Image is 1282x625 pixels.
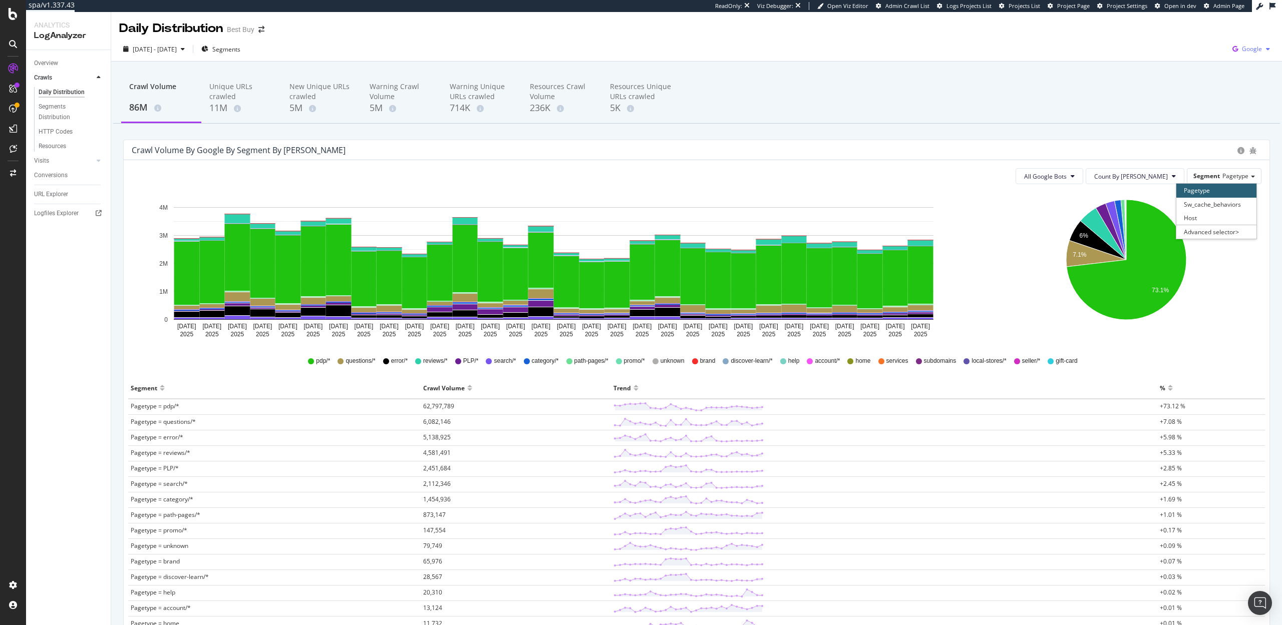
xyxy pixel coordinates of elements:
[937,2,992,10] a: Logs Projects List
[423,380,465,396] div: Crawl Volume
[39,141,66,152] div: Resources
[34,30,103,42] div: LogAnalyzer
[456,323,475,330] text: [DATE]
[1073,252,1087,259] text: 7.1%
[423,417,451,426] span: 6,082,146
[34,73,94,83] a: Crawls
[686,331,700,338] text: 2025
[306,331,320,338] text: 2025
[39,87,85,98] div: Daily Distribution
[34,170,68,181] div: Conversions
[357,331,371,338] text: 2025
[209,82,273,102] div: Unique URLs crawled
[815,357,840,365] span: account/*
[1176,198,1256,211] div: Sw_cache_behaviors
[1160,417,1182,426] span: +7.08 %
[131,588,175,596] span: Pagetype = help
[131,479,188,488] span: Pagetype = search/*
[530,82,594,102] div: Resources Crawl Volume
[212,45,240,54] span: Segments
[39,127,73,137] div: HTTP Codes
[391,357,408,365] span: error/*
[1152,287,1169,294] text: 73.1%
[1160,510,1182,519] span: +1.01 %
[258,26,264,33] div: arrow-right-arrow-left
[131,557,180,565] span: Pagetype = brand
[132,192,976,342] div: A chart.
[610,102,674,115] div: 5K
[423,588,442,596] span: 20,310
[1056,357,1077,365] span: gift-card
[1237,147,1244,154] div: circle-info
[39,127,104,137] a: HTTP Codes
[1242,45,1262,53] span: Google
[885,2,929,10] span: Admin Crawl List
[423,464,451,472] span: 2,451,684
[423,495,451,503] span: 1,454,936
[34,20,103,30] div: Analytics
[835,323,854,330] text: [DATE]
[34,156,94,166] a: Visits
[177,323,196,330] text: [DATE]
[159,232,168,239] text: 3M
[131,495,193,503] span: Pagetype = category/*
[1097,2,1147,10] a: Project Settings
[924,357,956,365] span: subdomains
[230,331,244,338] text: 2025
[209,102,273,115] div: 11M
[734,323,753,330] text: [DATE]
[610,331,623,338] text: 2025
[423,557,442,565] span: 65,976
[661,357,685,365] span: unknown
[624,357,645,365] span: promo/*
[131,541,188,550] span: Pagetype = unknown
[1228,41,1274,57] button: Google
[39,141,104,152] a: Resources
[1048,2,1090,10] a: Project Page
[1160,433,1182,441] span: +5.98 %
[1016,168,1083,184] button: All Google Bots
[534,331,548,338] text: 2025
[39,87,104,98] a: Daily Distribution
[1193,172,1220,180] span: Segment
[450,82,514,102] div: Warning Unique URLs crawled
[709,323,728,330] text: [DATE]
[1160,526,1182,534] span: +0.17 %
[278,323,297,330] text: [DATE]
[227,25,254,35] div: Best Buy
[423,357,448,365] span: reviews/*
[131,464,179,472] span: Pagetype = PLP/*
[1176,211,1256,225] div: Host
[332,331,346,338] text: 2025
[817,2,868,10] a: Open Viz Editor
[370,102,434,115] div: 5M
[863,331,877,338] text: 2025
[131,402,179,410] span: Pagetype = pdp/*
[423,526,446,534] span: 147,554
[886,323,905,330] text: [DATE]
[731,357,772,365] span: discover-learn/*
[205,331,219,338] text: 2025
[1160,557,1182,565] span: +0.07 %
[1160,402,1185,410] span: +73.12 %
[559,331,573,338] text: 2025
[39,102,94,123] div: Segments Distribution
[129,101,193,114] div: 86M
[876,2,929,10] a: Admin Crawl List
[813,331,826,338] text: 2025
[423,541,442,550] span: 79,749
[1176,184,1256,197] div: Pagetype
[131,526,187,534] span: Pagetype = promo/*
[355,323,374,330] text: [DATE]
[34,170,104,181] a: Conversions
[574,357,608,365] span: path-pages/*
[131,510,200,519] span: Pagetype = path-pages/*
[838,331,851,338] text: 2025
[159,260,168,267] text: 2M
[281,331,295,338] text: 2025
[131,417,196,426] span: Pagetype = questions/*
[787,331,801,338] text: 2025
[1079,232,1088,239] text: 6%
[860,323,879,330] text: [DATE]
[423,603,442,612] span: 13,124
